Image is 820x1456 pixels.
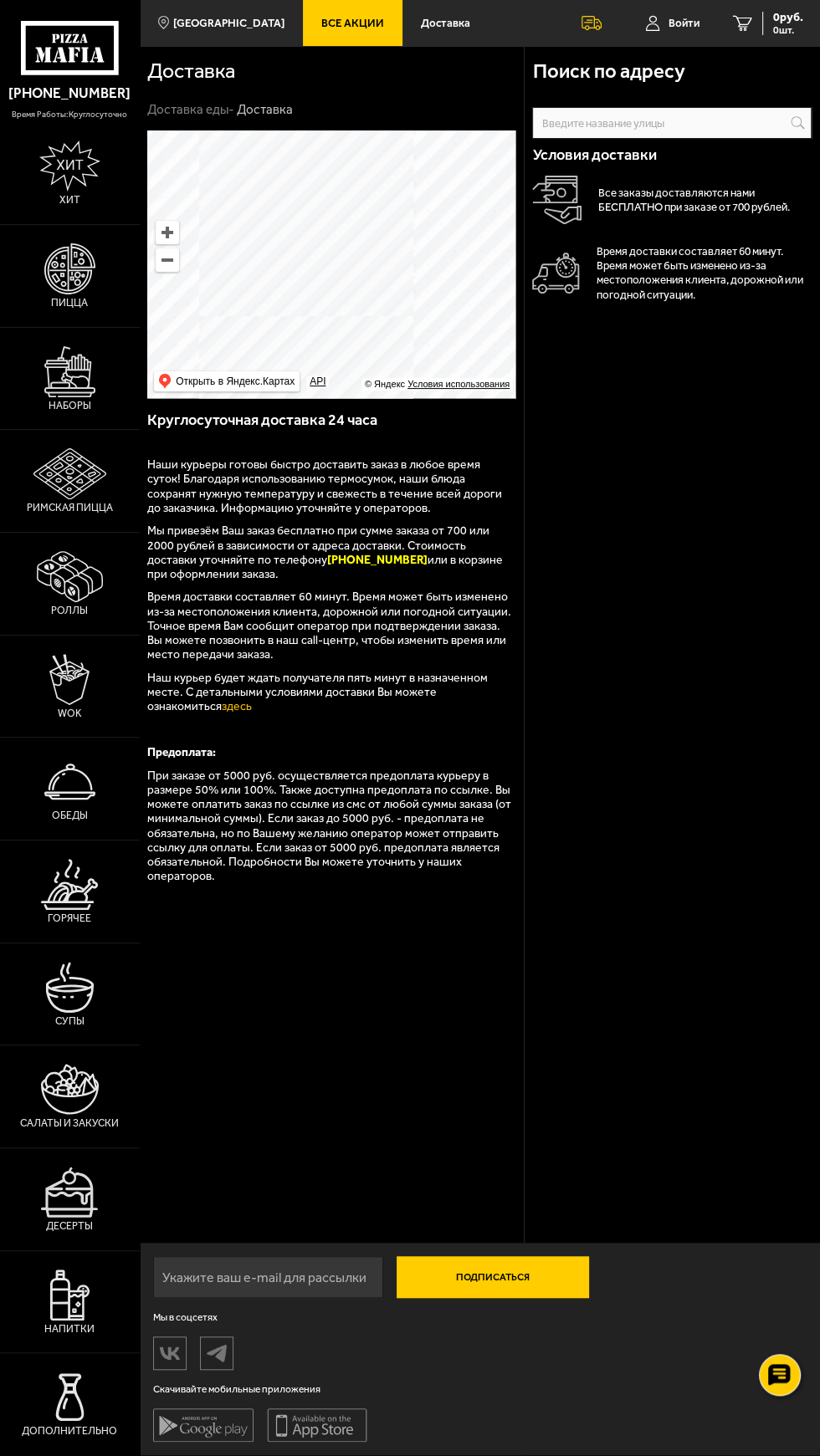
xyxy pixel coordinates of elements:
[237,102,293,119] div: Доставка
[55,1016,85,1026] span: Супы
[321,18,384,28] span: Все Акции
[532,253,580,294] img: Автомобиль доставки
[147,102,234,117] a: Доставка еды-
[46,1221,93,1231] span: Десерты
[421,18,470,28] span: Доставка
[147,769,511,884] span: При заказе от 5000 руб. осуществляется предоплата курьеру в размере 50% или 100%. Также доступна ...
[52,810,88,820] span: Обеды
[20,1118,119,1128] span: Салаты и закуски
[27,503,113,513] span: Римская пицца
[773,25,803,35] span: 0 шт.
[532,62,684,82] h3: Поиск по адресу
[407,379,510,389] a: Условия использования
[147,590,511,662] span: Время доставки составляет 60 минут. Время может быть изменено из-за местоположения клиента, дорож...
[147,745,216,759] b: Предоплата:
[51,605,88,616] span: Роллы
[153,1256,383,1298] input: Укажите ваш e-mail для рассылки
[532,107,812,139] input: Введите название улицы
[201,1338,233,1367] img: tg
[49,401,91,411] span: Наборы
[51,298,88,308] span: Пицца
[154,1338,186,1367] img: vk
[532,147,812,162] h3: Условия доставки
[59,195,80,205] span: Хит
[153,1311,367,1323] span: Мы в соцсетях
[44,1324,95,1334] span: Напитки
[598,186,812,214] p: Все заказы доставляются нами БЕСПЛАТНО при заказе от 700 рублей.
[147,414,515,435] h3: Круглосуточная доставка 24 часа
[147,524,503,581] span: Мы привезём Ваш заказ бесплатно при сумме заказа от 700 или 2000 рублей в зависимости от адреса д...
[773,12,803,23] span: 0 руб.
[153,1383,367,1395] span: Скачивайте мобильные приложения
[48,913,91,923] span: Горячее
[58,708,81,718] span: WOK
[597,244,812,302] p: Время доставки составляет 60 минут. Время может быть изменено из-за местоположения клиента, дорож...
[176,371,295,391] ymaps: Открыть в Яндекс.Картах
[154,371,300,391] ymaps: Открыть в Яндекс.Картах
[147,457,502,515] span: Наши курьеры готовы быстро доставить заказ в любое время суток! Благодаря использованию термосумо...
[532,176,582,225] img: Оплата доставки
[147,671,488,713] span: Наш курьер будет ждать получателя пять минут в назначенном месте. С детальными условиями доставки...
[22,1426,117,1436] span: Дополнительно
[306,375,329,388] a: API
[397,1256,589,1298] button: Подписаться
[669,18,700,28] span: Войти
[327,553,428,567] b: [PHONE_NUMBER]
[365,379,405,389] ymaps: © Яндекс
[147,61,295,82] h1: Доставка
[222,699,252,713] a: здесь
[173,18,284,28] span: [GEOGRAPHIC_DATA]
